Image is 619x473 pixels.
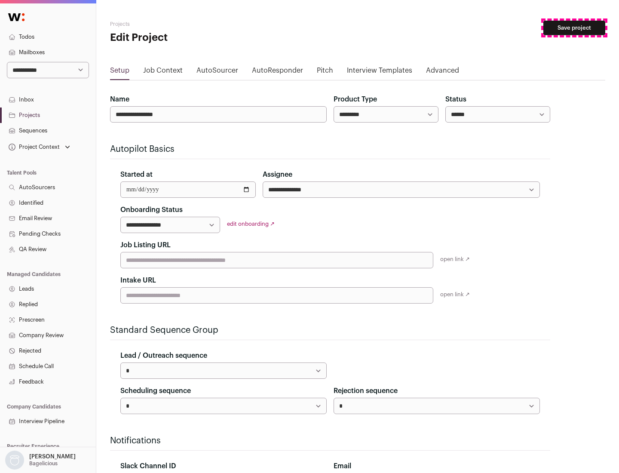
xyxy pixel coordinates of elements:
[196,65,238,79] a: AutoSourcer
[3,9,29,26] img: Wellfound
[263,169,292,180] label: Assignee
[334,461,540,471] div: Email
[120,386,191,396] label: Scheduling sequence
[5,451,24,470] img: nopic.png
[252,65,303,79] a: AutoResponder
[317,65,333,79] a: Pitch
[110,21,275,28] h2: Projects
[426,65,459,79] a: Advanced
[120,275,156,286] label: Intake URL
[120,350,207,361] label: Lead / Outreach sequence
[110,94,129,104] label: Name
[7,144,60,150] div: Project Context
[29,453,76,460] p: [PERSON_NAME]
[143,65,183,79] a: Job Context
[29,460,58,467] p: Bagelicious
[110,324,550,336] h2: Standard Sequence Group
[7,141,72,153] button: Open dropdown
[347,65,412,79] a: Interview Templates
[3,451,77,470] button: Open dropdown
[110,31,275,45] h1: Edit Project
[334,94,377,104] label: Product Type
[120,169,153,180] label: Started at
[110,435,550,447] h2: Notifications
[543,21,605,35] button: Save project
[110,143,550,155] h2: Autopilot Basics
[227,221,275,227] a: edit onboarding ↗
[445,94,466,104] label: Status
[334,386,398,396] label: Rejection sequence
[110,65,129,79] a: Setup
[120,240,171,250] label: Job Listing URL
[120,205,183,215] label: Onboarding Status
[120,461,176,471] label: Slack Channel ID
